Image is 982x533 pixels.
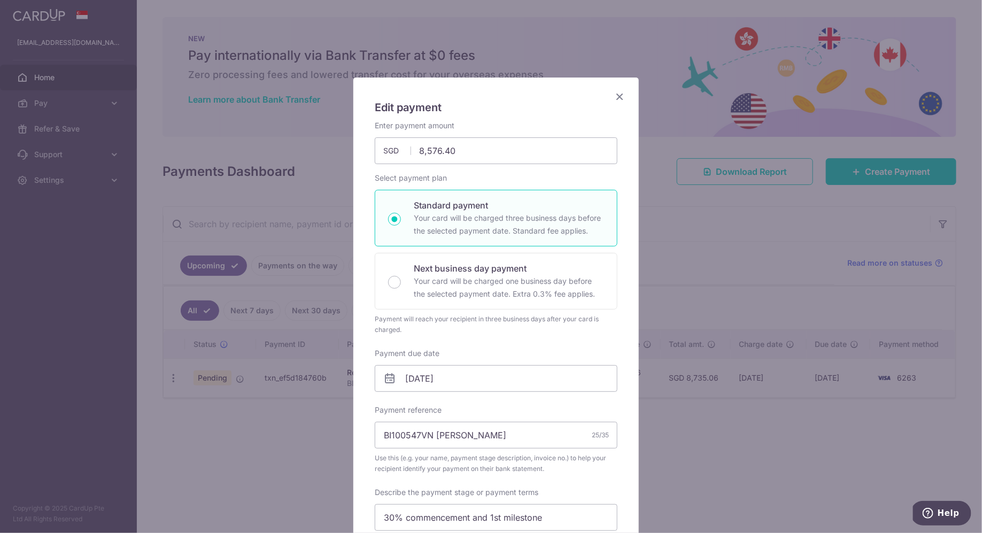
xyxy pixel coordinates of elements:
[913,501,971,528] iframe: Opens a widget where you can find more information
[613,90,626,103] button: Close
[375,120,454,131] label: Enter payment amount
[414,275,604,300] p: Your card will be charged one business day before the selected payment date. Extra 0.3% fee applies.
[414,199,604,212] p: Standard payment
[375,137,617,164] input: 0.00
[383,145,411,156] span: SGD
[375,487,538,498] label: Describe the payment stage or payment terms
[375,405,442,415] label: Payment reference
[375,99,617,116] h5: Edit payment
[375,314,617,335] div: Payment will reach your recipient in three business days after your card is charged.
[375,348,439,359] label: Payment due date
[414,262,604,275] p: Next business day payment
[592,430,609,441] div: 25/35
[375,365,617,392] input: DD / MM / YYYY
[375,453,617,474] span: Use this (e.g. your name, payment stage description, invoice no.) to help your recipient identify...
[375,173,447,183] label: Select payment plan
[414,212,604,237] p: Your card will be charged three business days before the selected payment date. Standard fee appl...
